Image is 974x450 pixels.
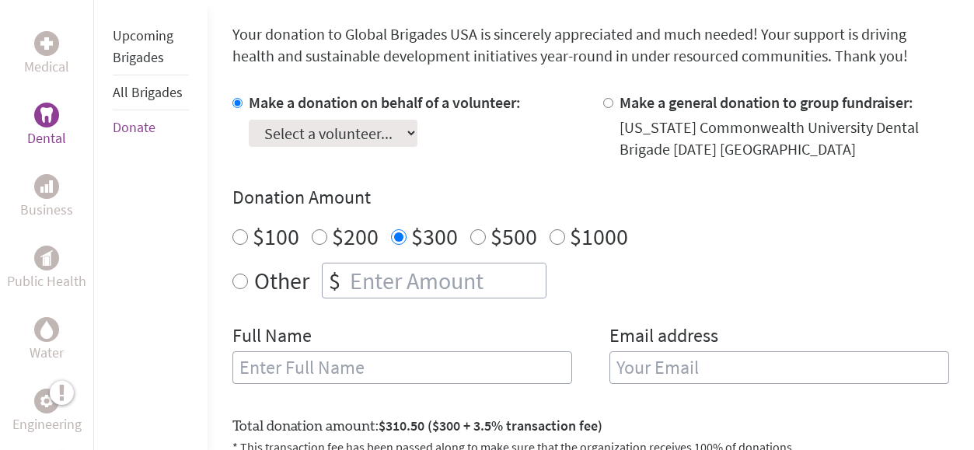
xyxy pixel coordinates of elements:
[40,320,53,338] img: Water
[570,222,628,251] label: $1000
[609,323,718,351] label: Email address
[30,342,64,364] p: Water
[34,389,59,413] div: Engineering
[40,107,53,122] img: Dental
[24,31,69,78] a: MedicalMedical
[34,103,59,127] div: Dental
[40,180,53,193] img: Business
[24,56,69,78] p: Medical
[12,389,82,435] a: EngineeringEngineering
[20,174,73,221] a: BusinessBusiness
[232,415,602,438] label: Total donation amount:
[490,222,537,251] label: $500
[253,222,299,251] label: $100
[7,246,86,292] a: Public HealthPublic Health
[609,351,949,384] input: Your Email
[232,351,572,384] input: Enter Full Name
[113,83,183,101] a: All Brigades
[30,317,64,364] a: WaterWater
[20,199,73,221] p: Business
[34,174,59,199] div: Business
[411,222,458,251] label: $300
[113,110,189,145] li: Donate
[620,92,913,112] label: Make a general donation to group fundraiser:
[113,19,189,75] li: Upcoming Brigades
[12,413,82,435] p: Engineering
[232,323,312,351] label: Full Name
[113,118,155,136] a: Donate
[323,263,347,298] div: $
[232,185,949,210] h4: Donation Amount
[40,250,53,266] img: Public Health
[34,317,59,342] div: Water
[27,103,66,149] a: DentalDental
[113,26,173,66] a: Upcoming Brigades
[249,92,521,112] label: Make a donation on behalf of a volunteer:
[113,75,189,110] li: All Brigades
[379,417,602,434] span: $310.50 ($300 + 3.5% transaction fee)
[347,263,546,298] input: Enter Amount
[34,31,59,56] div: Medical
[40,395,53,407] img: Engineering
[620,117,949,160] div: [US_STATE] Commonwealth University Dental Brigade [DATE] [GEOGRAPHIC_DATA]
[332,222,379,251] label: $200
[7,270,86,292] p: Public Health
[40,37,53,50] img: Medical
[232,23,949,67] p: Your donation to Global Brigades USA is sincerely appreciated and much needed! Your support is dr...
[254,263,309,298] label: Other
[34,246,59,270] div: Public Health
[27,127,66,149] p: Dental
